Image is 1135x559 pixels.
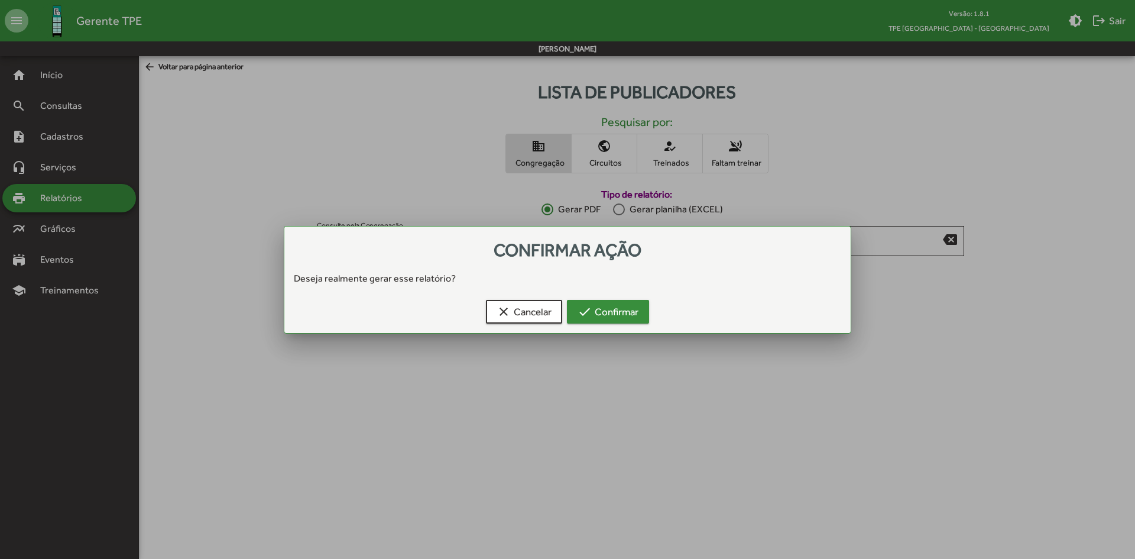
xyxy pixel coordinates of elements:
mat-icon: check [578,305,592,319]
mat-icon: clear [497,305,511,319]
span: Confirmar ação [494,240,641,260]
span: Confirmar [578,301,638,322]
div: Deseja realmente gerar esse relatório? [284,272,851,286]
button: Cancelar [486,300,562,324]
button: Confirmar [567,300,649,324]
span: Cancelar [497,301,552,322]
